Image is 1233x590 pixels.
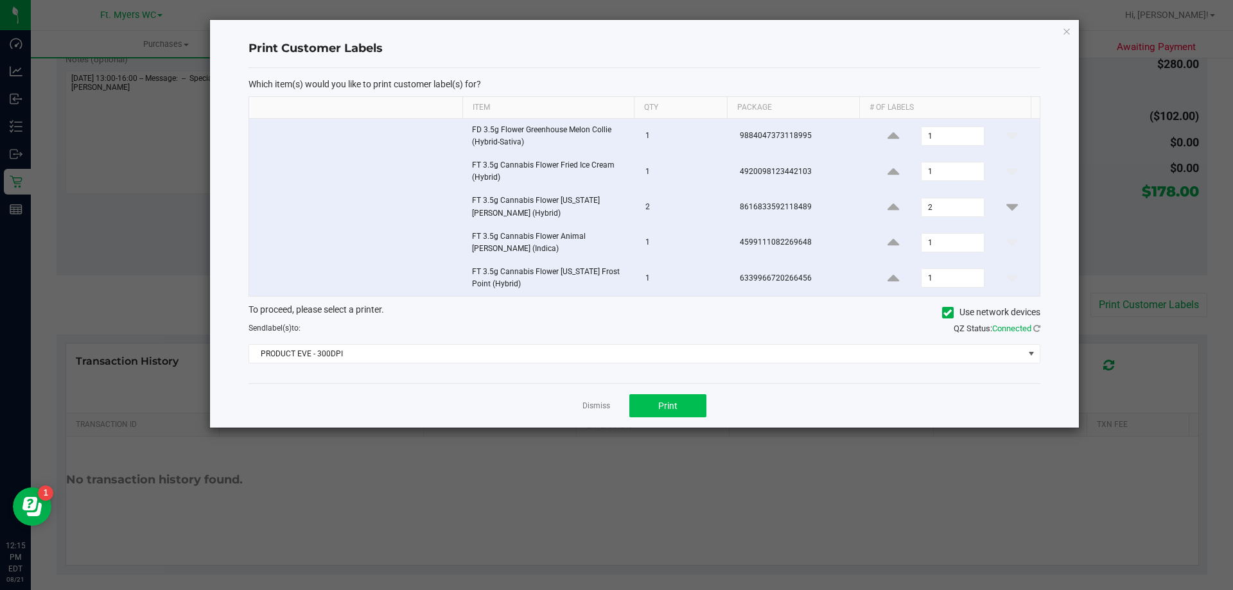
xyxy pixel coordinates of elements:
span: Connected [992,324,1031,333]
td: FT 3.5g Cannabis Flower Fried Ice Cream (Hybrid) [464,154,638,189]
td: FT 3.5g Cannabis Flower [US_STATE] Frost Point (Hybrid) [464,261,638,295]
span: QZ Status: [954,324,1040,333]
td: FT 3.5g Cannabis Flower Animal [PERSON_NAME] (Indica) [464,225,638,261]
a: Dismiss [582,401,610,412]
td: 4920098123442103 [732,154,866,189]
span: label(s) [266,324,292,333]
label: Use network devices [942,306,1040,319]
span: Print [658,401,678,411]
span: PRODUCT EVE - 300DPI [249,345,1024,363]
td: FD 3.5g Flower Greenhouse Melon Collie (Hybrid-Sativa) [464,119,638,154]
span: Send to: [249,324,301,333]
td: 1 [638,119,732,154]
button: Print [629,394,706,417]
td: 1 [638,261,732,295]
iframe: Resource center [13,487,51,526]
th: Package [727,97,859,119]
th: Qty [634,97,727,119]
td: 2 [638,189,732,225]
h4: Print Customer Labels [249,40,1040,57]
td: FT 3.5g Cannabis Flower [US_STATE][PERSON_NAME] (Hybrid) [464,189,638,225]
div: To proceed, please select a printer. [239,303,1050,322]
p: Which item(s) would you like to print customer label(s) for? [249,78,1040,90]
th: Item [462,97,634,119]
th: # of labels [859,97,1031,119]
td: 1 [638,225,732,261]
td: 6339966720266456 [732,261,866,295]
iframe: Resource center unread badge [38,485,53,501]
td: 1 [638,154,732,189]
td: 9884047373118995 [732,119,866,154]
td: 8616833592118489 [732,189,866,225]
td: 4599111082269648 [732,225,866,261]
